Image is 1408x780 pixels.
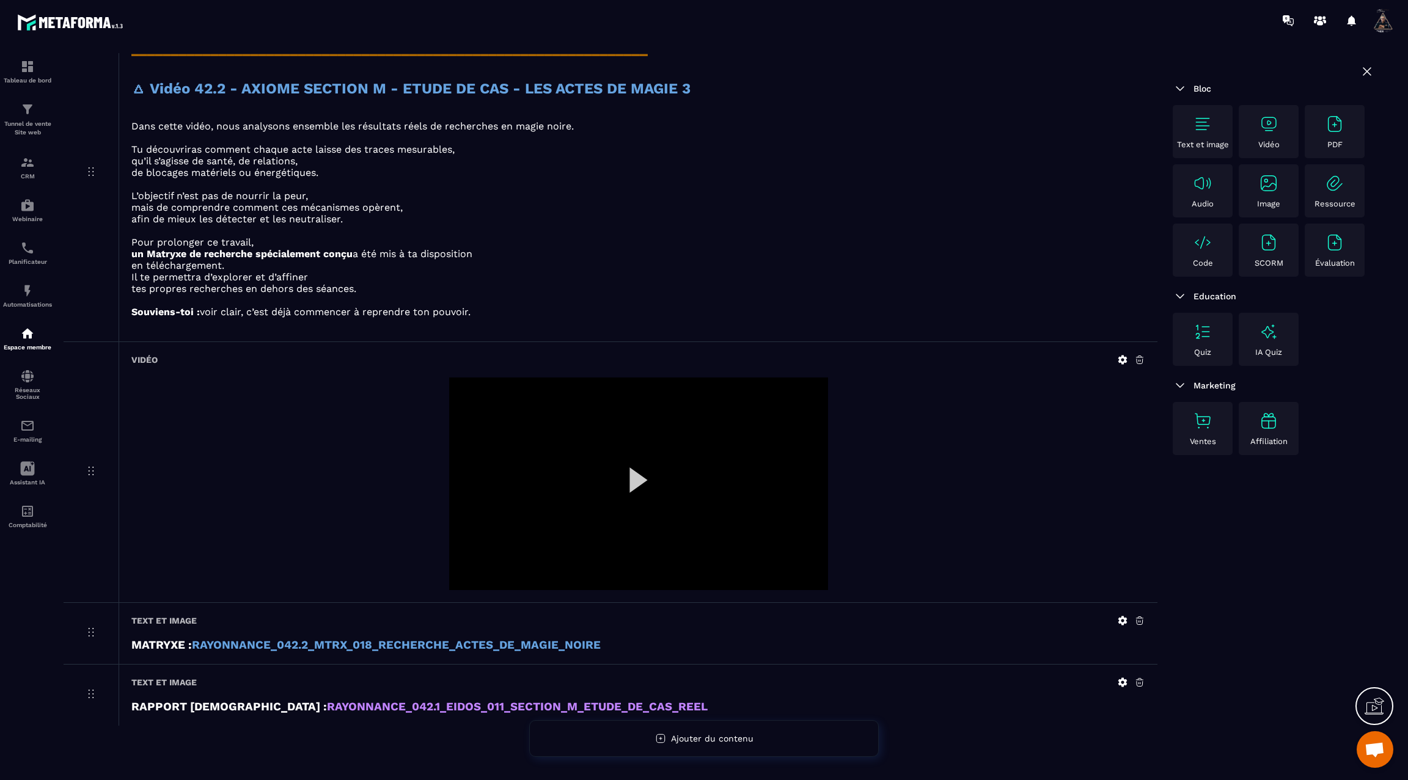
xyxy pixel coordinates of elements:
span: qu’il s’agisse de santé, de relations, [131,155,298,167]
img: text-image [1259,322,1278,341]
img: automations [20,198,35,213]
span: a été mis à ta disposition [353,248,472,260]
p: Affiliation [1250,437,1288,446]
h6: Text et image [131,677,197,687]
span: mais de comprendre comment ces mécanismes opèrent, [131,202,403,213]
span: voir clair, c’est déjà commencer à reprendre ton pouvoir. [200,306,471,318]
img: formation [20,59,35,74]
a: automationsautomationsWebinaire [3,189,52,231]
a: formationformationCRM [3,146,52,189]
p: Tableau de bord [3,77,52,84]
strong: 🜂 Vidéo 42.2 - AXIOME SECTION M - ETUDE DE CAS - LES ACTES DE MAGIE 3 [131,80,691,97]
img: accountant [20,504,35,519]
a: accountantaccountantComptabilité [3,495,52,538]
p: Image [1257,199,1280,208]
h6: Vidéo [131,355,158,365]
span: Ajouter du contenu [671,734,754,743]
img: arrow-down [1173,378,1187,393]
span: Il te permettra d’explorer et d’affiner [131,271,308,283]
p: Évaluation [1315,258,1355,268]
p: Code [1193,258,1213,268]
a: formationformationTableau de bord [3,50,52,93]
p: E-mailing [3,436,52,443]
span: Tu découvriras comment chaque acte laisse des traces mesurables, [131,144,455,155]
img: automations [20,326,35,341]
p: Planificateur [3,258,52,265]
span: tes propres recherches en dehors des séances. [131,283,356,294]
img: text-image no-wrap [1193,322,1212,341]
a: automationsautomationsAutomatisations [3,274,52,317]
strong: un Matryxe de recherche spécialement conçu [131,248,353,260]
p: SCORM [1255,258,1283,268]
img: text-image no-wrap [1259,173,1278,193]
img: arrow-down [1173,289,1187,304]
span: afin de mieux les détecter et les neutraliser. [131,213,343,225]
img: text-image [1259,411,1278,431]
h6: Text et image [131,616,197,625]
p: Webinaire [3,216,52,222]
img: text-image no-wrap [1259,233,1278,252]
p: Tunnel de vente Site web [3,120,52,137]
p: Ressource [1314,199,1355,208]
img: text-image no-wrap [1325,233,1344,252]
p: Text et image [1177,140,1229,149]
div: Ouvrir le chat [1357,731,1393,768]
img: text-image no-wrap [1193,173,1212,193]
p: Comptabilité [3,522,52,528]
img: text-image no-wrap [1193,411,1212,431]
img: social-network [20,369,35,384]
strong: MATRYXE : [131,638,192,652]
p: CRM [3,173,52,180]
span: Bloc [1193,84,1211,93]
a: automationsautomationsEspace membre [3,317,52,360]
p: PDF [1327,140,1343,149]
p: Quiz [1194,348,1211,357]
a: social-networksocial-networkRéseaux Sociaux [3,360,52,409]
span: L’objectif n’est pas de nourrir la peur, [131,190,308,202]
p: Audio [1192,199,1214,208]
a: schedulerschedulerPlanificateur [3,231,52,274]
img: formation [20,155,35,170]
img: formation [20,102,35,117]
span: en téléchargement. [131,260,224,271]
img: text-image no-wrap [1259,114,1278,134]
img: automations [20,283,35,298]
a: emailemailE-mailing [3,409,52,452]
a: RAYONNANCE_042.1_EIDOS_011_SECTION_M_ETUDE_DE_CAS_REEL [327,700,708,713]
strong: Souviens-toi : [131,306,200,318]
span: Pour prolonger ce travail, [131,236,254,248]
span: de blocages matériels ou énergétiques. [131,167,318,178]
p: Automatisations [3,301,52,308]
strong: RAPPORT [DEMOGRAPHIC_DATA] : [131,700,327,713]
span: Marketing [1193,381,1236,390]
a: formationformationTunnel de vente Site web [3,93,52,146]
p: Ventes [1190,437,1216,446]
img: text-image no-wrap [1193,114,1212,134]
a: Assistant IA [3,452,52,495]
img: arrow-down [1173,81,1187,96]
p: Réseaux Sociaux [3,387,52,400]
span: Education [1193,291,1236,301]
img: scheduler [20,241,35,255]
a: RAYONNANCE_042.2_MTRX_018_RECHERCHE_ACTES_DE_MAGIE_NOIRE [192,638,601,652]
img: text-image no-wrap [1193,233,1212,252]
img: text-image no-wrap [1325,173,1344,193]
p: Espace membre [3,344,52,351]
img: email [20,418,35,433]
span: Dans cette vidéo, nous analysons ensemble les résultats réels de recherches en magie noire. [131,120,574,132]
p: Assistant IA [3,479,52,486]
img: text-image no-wrap [1325,114,1344,134]
img: logo [17,11,127,34]
p: IA Quiz [1255,348,1282,357]
p: Vidéo [1258,140,1280,149]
